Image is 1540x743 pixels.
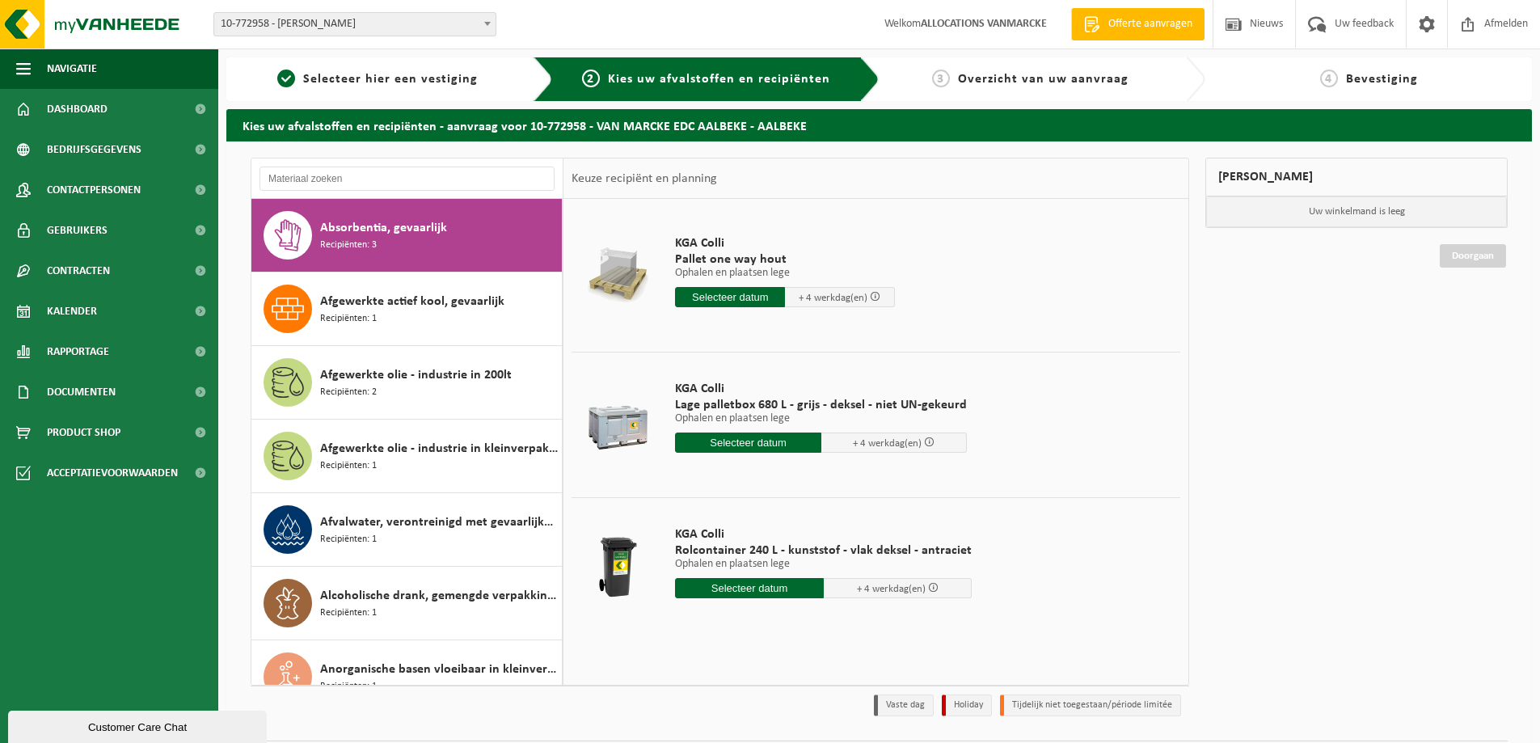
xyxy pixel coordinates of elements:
[320,532,377,547] span: Recipiënten: 1
[1104,16,1196,32] span: Offerte aanvragen
[1071,8,1205,40] a: Offerte aanvragen
[320,311,377,327] span: Recipiënten: 1
[251,346,563,420] button: Afgewerkte olie - industrie in 200lt Recipiënten: 2
[675,381,967,397] span: KGA Colli
[320,292,504,311] span: Afgewerkte actief kool, gevaarlijk
[320,679,377,694] span: Recipiënten: 1
[675,433,821,453] input: Selecteer datum
[1320,70,1338,87] span: 4
[799,293,867,303] span: + 4 werkdag(en)
[932,70,950,87] span: 3
[47,331,109,372] span: Rapportage
[320,238,377,253] span: Recipiënten: 3
[1205,158,1508,196] div: [PERSON_NAME]
[213,12,496,36] span: 10-772958 - VAN MARCKE EDC AALBEKE - AALBEKE
[226,109,1532,141] h2: Kies uw afvalstoffen en recipiënten - aanvraag voor 10-772958 - VAN MARCKE EDC AALBEKE - AALBEKE
[47,49,97,89] span: Navigatie
[958,73,1129,86] span: Overzicht van uw aanvraag
[942,694,992,716] li: Holiday
[1346,73,1418,86] span: Bevestiging
[675,578,824,598] input: Selecteer datum
[259,167,555,191] input: Materiaal zoeken
[675,397,967,413] span: Lage palletbox 680 L - grijs - deksel - niet UN-gekeurd
[47,453,178,493] span: Acceptatievoorwaarden
[320,365,512,385] span: Afgewerkte olie - industrie in 200lt
[47,372,116,412] span: Documenten
[277,70,295,87] span: 1
[675,413,967,424] p: Ophalen en plaatsen lege
[320,606,377,621] span: Recipiënten: 1
[857,584,926,594] span: + 4 werkdag(en)
[320,385,377,400] span: Recipiënten: 2
[251,640,563,714] button: Anorganische basen vloeibaar in kleinverpakking Recipiënten: 1
[1000,694,1181,716] li: Tijdelijk niet toegestaan/période limitée
[675,268,895,279] p: Ophalen en plaatsen lege
[47,89,108,129] span: Dashboard
[251,199,563,272] button: Absorbentia, gevaarlijk Recipiënten: 3
[320,439,558,458] span: Afgewerkte olie - industrie in kleinverpakking
[675,526,972,542] span: KGA Colli
[303,73,478,86] span: Selecteer hier een vestiging
[47,291,97,331] span: Kalender
[921,18,1047,30] strong: ALLOCATIONS VANMARCKE
[853,438,922,449] span: + 4 werkdag(en)
[320,660,558,679] span: Anorganische basen vloeibaar in kleinverpakking
[47,251,110,291] span: Contracten
[675,251,895,268] span: Pallet one way hout
[320,458,377,474] span: Recipiënten: 1
[234,70,521,89] a: 1Selecteer hier een vestiging
[251,567,563,640] button: Alcoholische drank, gemengde verpakking (exclusief glas) Recipiënten: 1
[8,707,270,743] iframe: chat widget
[675,542,972,559] span: Rolcontainer 240 L - kunststof - vlak deksel - antraciet
[47,412,120,453] span: Product Shop
[874,694,934,716] li: Vaste dag
[320,586,558,606] span: Alcoholische drank, gemengde verpakking (exclusief glas)
[320,218,447,238] span: Absorbentia, gevaarlijk
[47,129,141,170] span: Bedrijfsgegevens
[47,210,108,251] span: Gebruikers
[251,272,563,346] button: Afgewerkte actief kool, gevaarlijk Recipiënten: 1
[582,70,600,87] span: 2
[251,420,563,493] button: Afgewerkte olie - industrie in kleinverpakking Recipiënten: 1
[675,559,972,570] p: Ophalen en plaatsen lege
[320,513,558,532] span: Afvalwater, verontreinigd met gevaarlijke producten
[675,235,895,251] span: KGA Colli
[47,170,141,210] span: Contactpersonen
[251,493,563,567] button: Afvalwater, verontreinigd met gevaarlijke producten Recipiënten: 1
[563,158,725,199] div: Keuze recipiënt en planning
[608,73,830,86] span: Kies uw afvalstoffen en recipiënten
[214,13,496,36] span: 10-772958 - VAN MARCKE EDC AALBEKE - AALBEKE
[1206,196,1507,227] p: Uw winkelmand is leeg
[675,287,785,307] input: Selecteer datum
[1440,244,1506,268] a: Doorgaan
